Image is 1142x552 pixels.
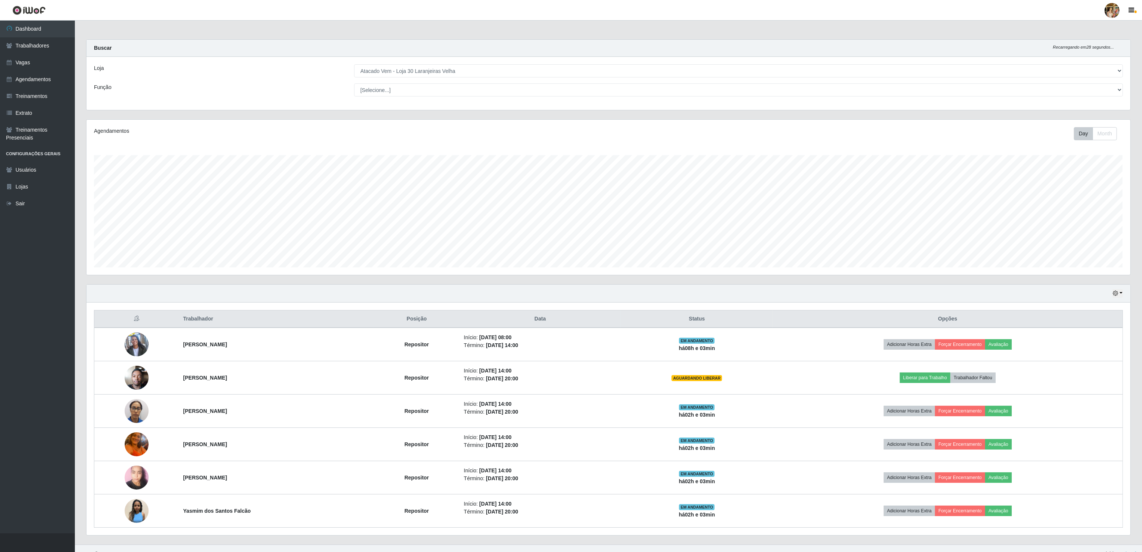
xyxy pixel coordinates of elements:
[464,508,616,516] li: Término:
[479,501,511,507] time: [DATE] 14:00
[900,372,950,383] button: Liberar para Trabalho
[125,395,149,427] img: 1744637826389.jpeg
[94,127,516,135] div: Agendamentos
[621,310,773,328] th: Status
[374,310,459,328] th: Posição
[935,439,985,450] button: Forçar Encerramento
[464,433,616,441] li: Início:
[464,441,616,449] li: Término:
[94,83,112,91] label: Função
[486,409,518,415] time: [DATE] 20:00
[985,506,1012,516] button: Avaliação
[125,323,149,366] img: 1753373810898.jpeg
[464,467,616,475] li: Início:
[464,375,616,383] li: Término:
[183,341,227,347] strong: [PERSON_NAME]
[679,404,715,410] span: EM ANDAMENTO
[183,508,251,514] strong: Yasmim dos Santos Falcão
[679,338,715,344] span: EM ANDAMENTO
[935,339,985,350] button: Forçar Encerramento
[183,408,227,414] strong: [PERSON_NAME]
[125,499,149,523] img: 1751205248263.jpeg
[679,471,715,477] span: EM ANDAMENTO
[464,475,616,482] li: Término:
[679,512,715,518] strong: há 02 h e 03 min
[405,475,429,481] strong: Repositor
[985,472,1012,483] button: Avaliação
[935,506,985,516] button: Forçar Encerramento
[935,406,985,416] button: Forçar Encerramento
[486,375,518,381] time: [DATE] 20:00
[1074,127,1117,140] div: First group
[125,428,149,460] img: 1744940135172.jpeg
[405,441,429,447] strong: Repositor
[884,406,935,416] button: Adicionar Horas Extra
[464,334,616,341] li: Início:
[459,310,621,328] th: Data
[1093,127,1117,140] button: Month
[985,339,1012,350] button: Avaliação
[94,64,104,72] label: Loja
[405,508,429,514] strong: Repositor
[464,400,616,408] li: Início:
[94,45,112,51] strong: Buscar
[679,438,715,444] span: EM ANDAMENTO
[884,339,935,350] button: Adicionar Horas Extra
[884,472,935,483] button: Adicionar Horas Extra
[125,362,149,394] img: 1740137875720.jpeg
[464,408,616,416] li: Término:
[464,367,616,375] li: Início:
[679,345,715,351] strong: há 08 h e 03 min
[985,439,1012,450] button: Avaliação
[479,467,511,473] time: [DATE] 14:00
[935,472,985,483] button: Forçar Encerramento
[464,500,616,508] li: Início:
[183,475,227,481] strong: [PERSON_NAME]
[125,461,149,493] img: 1750798204685.jpeg
[405,375,429,381] strong: Repositor
[679,445,715,451] strong: há 02 h e 03 min
[486,442,518,448] time: [DATE] 20:00
[679,412,715,418] strong: há 02 h e 03 min
[950,372,996,383] button: Trabalhador Faltou
[183,441,227,447] strong: [PERSON_NAME]
[884,506,935,516] button: Adicionar Horas Extra
[1074,127,1093,140] button: Day
[405,341,429,347] strong: Repositor
[464,341,616,349] li: Término:
[486,342,518,348] time: [DATE] 14:00
[773,310,1123,328] th: Opções
[12,6,46,15] img: CoreUI Logo
[486,475,518,481] time: [DATE] 20:00
[183,375,227,381] strong: [PERSON_NAME]
[479,434,511,440] time: [DATE] 14:00
[679,478,715,484] strong: há 02 h e 03 min
[479,368,511,374] time: [DATE] 14:00
[679,504,715,510] span: EM ANDAMENTO
[1053,45,1114,49] i: Recarregando em 28 segundos...
[884,439,935,450] button: Adicionar Horas Extra
[1074,127,1123,140] div: Toolbar with button groups
[672,375,722,381] span: AGUARDANDO LIBERAR
[486,509,518,515] time: [DATE] 20:00
[479,334,511,340] time: [DATE] 08:00
[479,401,511,407] time: [DATE] 14:00
[985,406,1012,416] button: Avaliação
[405,408,429,414] strong: Repositor
[179,310,374,328] th: Trabalhador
